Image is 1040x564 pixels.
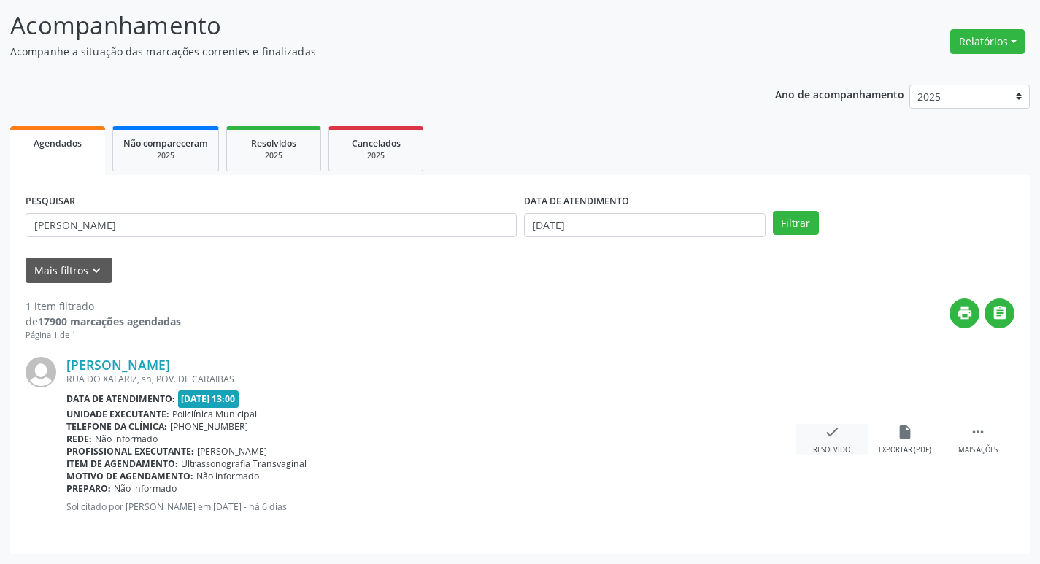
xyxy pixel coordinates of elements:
a: [PERSON_NAME] [66,357,170,373]
div: 2025 [339,150,412,161]
i: print [957,305,973,321]
span: Não informado [196,470,259,482]
p: Ano de acompanhamento [775,85,904,103]
div: Página 1 de 1 [26,329,181,341]
div: Mais ações [958,445,998,455]
i:  [992,305,1008,321]
span: Resolvidos [251,137,296,150]
button: Relatórios [950,29,1025,54]
strong: 17900 marcações agendadas [38,314,181,328]
b: Profissional executante: [66,445,194,457]
span: Ultrassonografia Transvaginal [181,457,307,470]
i:  [970,424,986,440]
b: Telefone da clínica: [66,420,167,433]
span: Não informado [114,482,177,495]
b: Unidade executante: [66,408,169,420]
div: 2025 [237,150,310,161]
i: check [824,424,840,440]
p: Solicitado por [PERSON_NAME] em [DATE] - há 6 dias [66,501,796,513]
div: Exportar (PDF) [879,445,931,455]
label: PESQUISAR [26,190,75,213]
b: Item de agendamento: [66,457,178,470]
i: insert_drive_file [897,424,913,440]
span: [PERSON_NAME] [197,445,267,457]
b: Data de atendimento: [66,393,175,405]
button: print [950,298,979,328]
span: Policlínica Municipal [172,408,257,420]
div: de [26,314,181,329]
img: img [26,357,56,387]
span: [PHONE_NUMBER] [170,420,248,433]
p: Acompanhe a situação das marcações correntes e finalizadas [10,44,724,59]
b: Motivo de agendamento: [66,470,193,482]
div: Resolvido [813,445,850,455]
button: Mais filtroskeyboard_arrow_down [26,258,112,283]
span: Agendados [34,137,82,150]
span: [DATE] 13:00 [178,390,239,407]
input: Selecione um intervalo [524,213,766,238]
p: Acompanhamento [10,7,724,44]
b: Rede: [66,433,92,445]
label: DATA DE ATENDIMENTO [524,190,629,213]
i: keyboard_arrow_down [88,263,104,279]
b: Preparo: [66,482,111,495]
span: Cancelados [352,137,401,150]
span: Não informado [95,433,158,445]
button: Filtrar [773,211,819,236]
input: Nome, CNS [26,213,517,238]
button:  [985,298,1014,328]
span: Não compareceram [123,137,208,150]
div: RUA DO XAFARIZ, sn, POV. DE CARAIBAS [66,373,796,385]
div: 1 item filtrado [26,298,181,314]
div: 2025 [123,150,208,161]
